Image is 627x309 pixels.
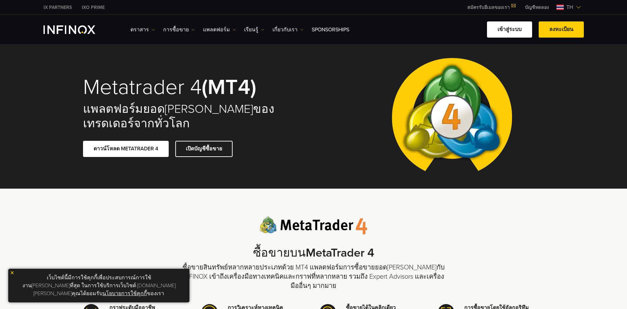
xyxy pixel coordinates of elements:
span: th [564,3,576,11]
a: แพลตฟอร์ม [203,26,236,34]
h2: แพลตฟอร์มยอด[PERSON_NAME]ของเทรดเดอร์จากทั่วโลก [83,102,304,131]
a: นโยบายการใช้คุกกี้ [102,290,147,297]
a: เปิดบัญชีซื้อขาย [175,141,233,157]
a: สมัครรับอีเมลของเรา [462,5,520,10]
img: Meta Trader 4 [386,44,517,189]
a: INFINOX [39,4,77,11]
a: เรียนรู้ [244,26,264,34]
a: INFINOX Logo [43,25,111,34]
a: ดาวน์โหลด METATRADER 4 [83,141,169,157]
a: Sponsorships [312,26,349,34]
a: ตราสาร [130,26,155,34]
a: ลงทะเบียน [539,21,584,38]
h2: ซื้อขายบน [182,246,445,260]
img: yellow close icon [10,270,14,275]
img: Meta Trader 4 logo [260,216,367,235]
a: INFINOX [77,4,110,11]
a: เข้าสู่ระบบ [487,21,532,38]
a: การซื้อขาย [163,26,195,34]
p: เว็บไซต์นี้มีการใช้คุกกี้เพื่อประสบการณ์การใช้งาน[PERSON_NAME]ที่สุด ในการใช้บริการเว็บไซต์ [DOMA... [12,272,186,299]
h1: Metatrader 4 [83,76,304,99]
p: ซื้อขายสินทรัพย์หลากหลายประเภทด้วย MT4 แพลตฟอร์มการซื้อขายยอด[PERSON_NAME]กับ INFINOX เข้าถึงเครื... [182,263,445,291]
a: เกี่ยวกับเรา [272,26,303,34]
strong: (MT4) [202,74,256,100]
strong: MetaTrader 4 [306,246,374,260]
a: INFINOX MENU [520,4,554,11]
